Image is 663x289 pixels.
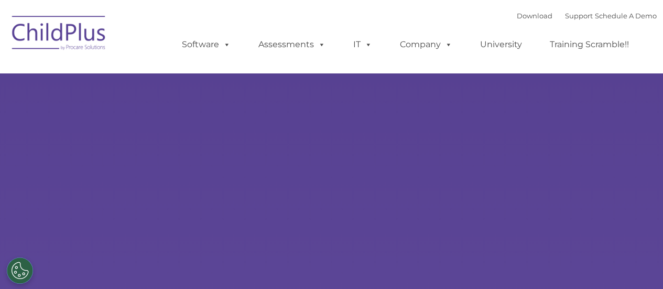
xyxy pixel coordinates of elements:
button: Cookies Settings [7,258,33,284]
font: | [517,12,657,20]
a: Training Scramble!! [539,34,639,55]
a: Assessments [248,34,336,55]
a: Support [565,12,593,20]
a: University [470,34,532,55]
a: Software [171,34,241,55]
img: ChildPlus by Procare Solutions [7,8,112,61]
a: Download [517,12,552,20]
a: Schedule A Demo [595,12,657,20]
a: IT [343,34,383,55]
a: Company [389,34,463,55]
